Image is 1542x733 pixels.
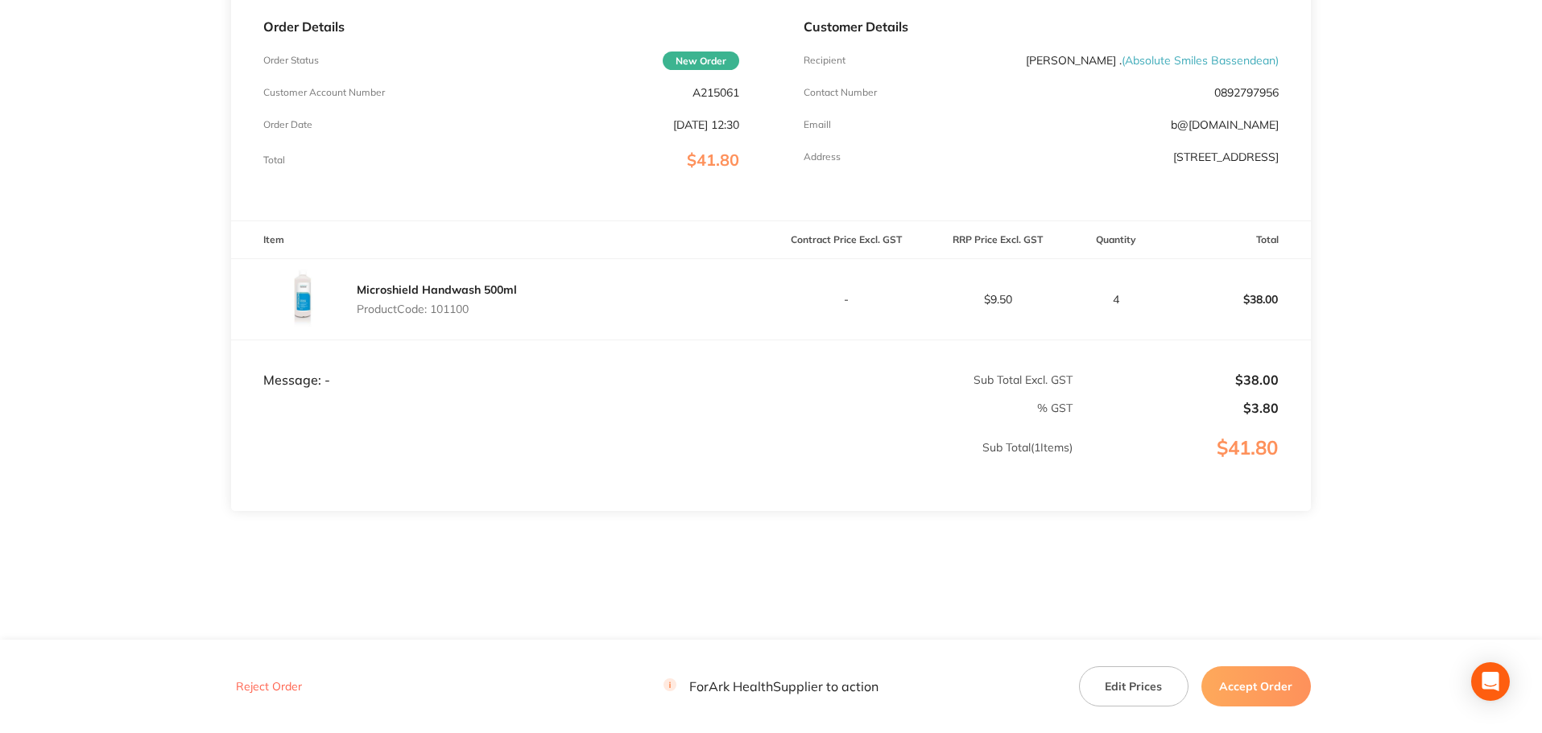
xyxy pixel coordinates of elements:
p: [DATE] 12:30 [673,118,739,131]
th: Contract Price Excl. GST [771,221,923,259]
p: 4 [1074,293,1159,306]
p: - [772,293,922,306]
button: Accept Order [1201,666,1311,706]
button: Edit Prices [1079,666,1189,706]
th: Quantity [1073,221,1160,259]
p: $41.80 [1074,437,1310,492]
p: Order Status [263,55,319,66]
span: New Order [663,51,739,70]
p: $3.80 [1074,401,1279,415]
p: Customer Account Number [263,87,385,98]
p: Address [804,151,841,163]
p: $38.00 [1074,373,1279,387]
span: $41.80 [687,150,739,170]
p: A215061 [692,86,739,99]
p: Order Details [263,19,738,34]
p: [STREET_ADDRESS] [1173,150,1279,163]
p: 0892797956 [1214,86,1279,99]
p: $9.50 [923,293,1073,306]
button: Reject Order [231,679,307,694]
p: Emaill [804,119,831,130]
th: Item [231,221,771,259]
p: Order Date [263,119,312,130]
img: c3RkOWFyZg [263,259,344,340]
p: Contact Number [804,87,877,98]
td: Message: - [231,340,771,388]
p: Product Code: 101100 [357,303,517,315]
a: Microshield Handwash 500ml [357,282,517,297]
p: [PERSON_NAME] . [1026,54,1279,67]
p: $38.00 [1160,280,1310,319]
p: Recipient [804,55,845,66]
th: Total [1160,221,1311,259]
p: Sub Total Excl. GST [772,373,1073,386]
p: % GST [232,402,1073,414]
a: b@[DOMAIN_NAME] [1171,117,1279,132]
p: Total [263,154,285,166]
span: ( Absolute Smiles Bassendean ) [1122,53,1279,68]
th: RRP Price Excl. GST [922,221,1073,259]
div: Open Intercom Messenger [1471,662,1510,701]
p: Sub Total ( 1 Items) [232,441,1073,486]
p: For Ark Health Supplier to action [664,678,878,694]
p: Customer Details [804,19,1279,34]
